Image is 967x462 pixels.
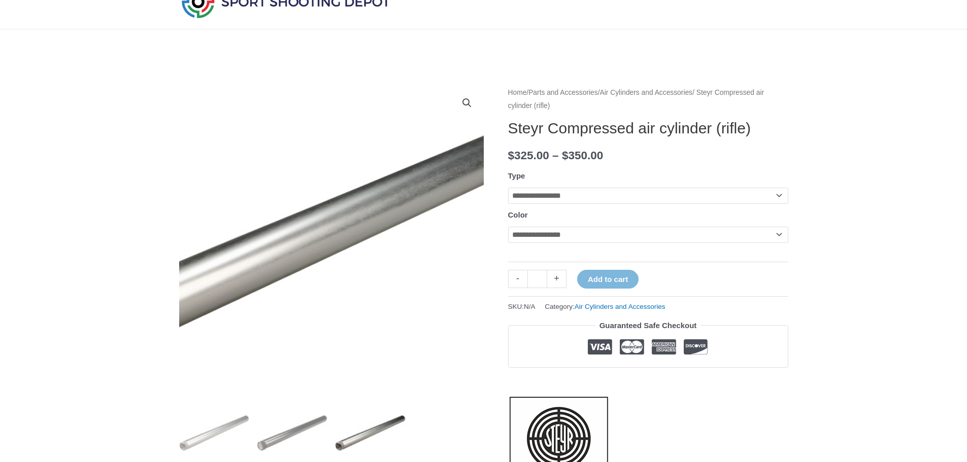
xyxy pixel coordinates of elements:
a: Air Cylinders and Accessories [575,303,665,310]
bdi: 350.00 [562,149,603,162]
span: SKU: [508,300,536,313]
a: - [508,270,527,288]
a: Air Cylinders and Accessories [600,89,693,96]
span: $ [508,149,515,162]
span: N/A [524,303,536,310]
a: + [547,270,566,288]
label: Color [508,210,528,219]
h1: Steyr Compressed air cylinder (rifle) [508,119,788,137]
a: Parts and Accessories [528,89,598,96]
legend: Guaranteed Safe Checkout [595,318,701,333]
a: Home [508,89,527,96]
span: Category: [545,300,665,313]
bdi: 325.00 [508,149,549,162]
label: Type [508,171,525,180]
span: $ [562,149,569,162]
a: View full-screen image gallery [458,94,476,112]
nav: Breadcrumb [508,86,788,112]
span: – [552,149,559,162]
button: Add to cart [577,270,639,289]
input: Product quantity [527,270,547,288]
iframe: Customer reviews powered by Trustpilot [508,375,788,387]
